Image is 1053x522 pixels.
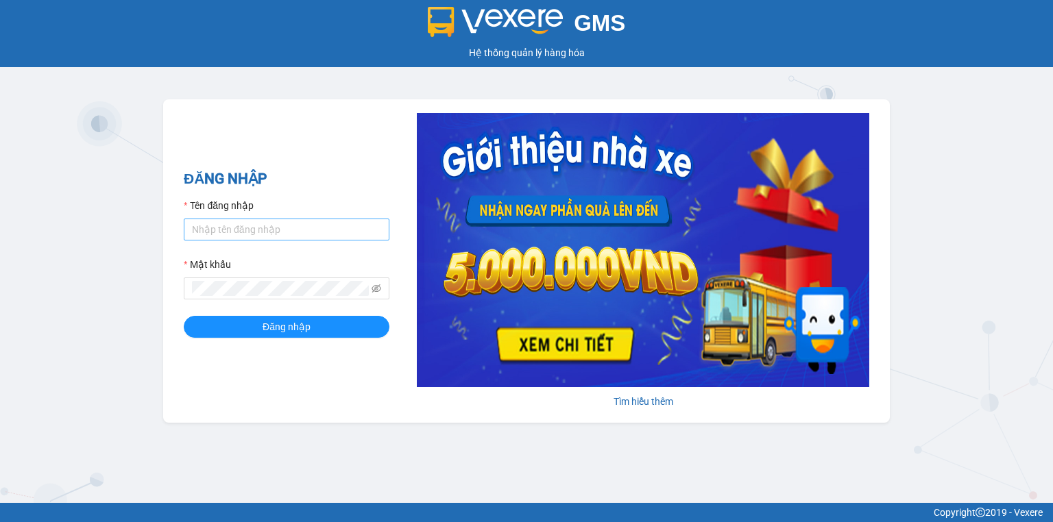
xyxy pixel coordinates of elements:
[184,257,231,272] label: Mật khẩu
[192,281,369,296] input: Mật khẩu
[184,219,389,240] input: Tên đăng nhập
[184,316,389,338] button: Đăng nhập
[417,394,869,409] div: Tìm hiểu thêm
[184,168,389,190] h2: ĐĂNG NHẬP
[417,113,869,387] img: banner-0
[10,505,1043,520] div: Copyright 2019 - Vexere
[372,284,381,293] span: eye-invisible
[263,319,311,334] span: Đăng nhập
[428,7,564,37] img: logo 2
[3,45,1050,60] div: Hệ thống quản lý hàng hóa
[574,10,625,36] span: GMS
[976,508,985,517] span: copyright
[184,198,254,213] label: Tên đăng nhập
[428,21,626,32] a: GMS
